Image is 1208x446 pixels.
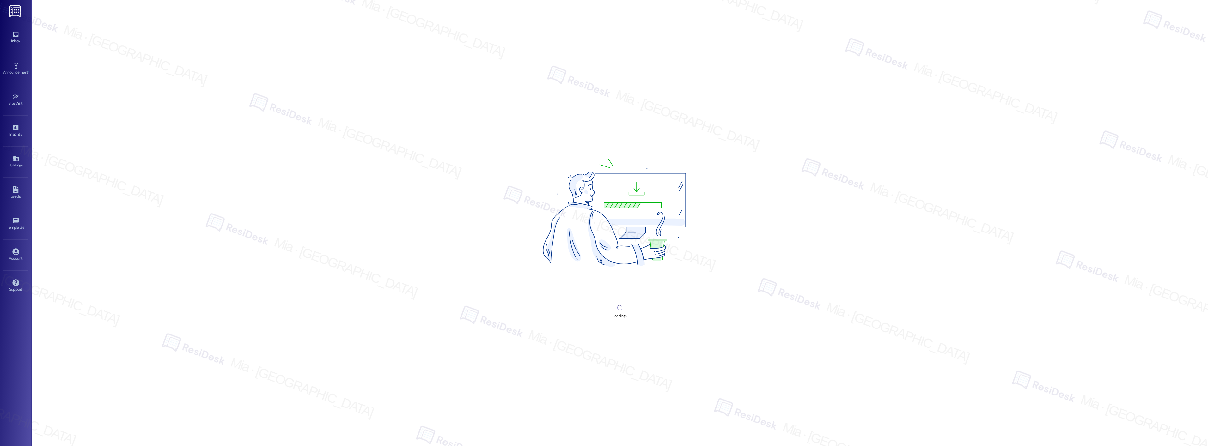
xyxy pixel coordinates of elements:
[3,246,28,263] a: Account
[28,69,29,74] span: •
[613,313,627,319] div: Loading...
[3,153,28,170] a: Buildings
[23,100,24,105] span: •
[3,184,28,202] a: Leads
[24,224,25,229] span: •
[3,91,28,108] a: Site Visit •
[3,215,28,232] a: Templates •
[3,122,28,139] a: Insights •
[3,29,28,46] a: Inbox
[3,277,28,294] a: Support
[9,5,22,17] img: ResiDesk Logo
[22,131,23,136] span: •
